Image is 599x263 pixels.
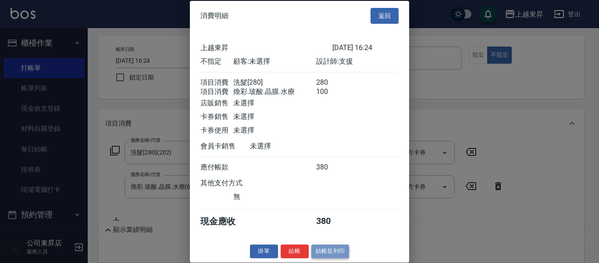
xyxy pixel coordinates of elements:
div: 洗髮[280] [233,78,316,87]
div: 卡券銷售 [200,112,233,122]
div: 未選擇 [233,99,316,108]
div: 卡券使用 [200,126,233,135]
button: 掛單 [250,245,278,258]
div: 項目消費 [200,78,233,87]
div: 無 [233,192,316,202]
div: 設計師: 支援 [316,57,399,66]
div: 未選擇 [250,142,332,151]
div: 380 [316,163,349,172]
div: 會員卡銷售 [200,142,250,151]
div: 280 [316,78,349,87]
div: 項目消費 [200,87,233,97]
div: 其他支付方式 [200,179,267,188]
div: 煥彩.玻酸.晶膜.水療 [233,87,316,97]
div: 店販銷售 [200,99,233,108]
button: 返回 [371,7,399,24]
button: 結帳 [281,245,309,258]
div: 應付帳款 [200,163,233,172]
div: 未選擇 [233,112,316,122]
div: 現金應收 [200,216,250,227]
span: 消費明細 [200,11,228,20]
div: 100 [316,87,349,97]
div: 上越東昇 [200,43,332,53]
div: [DATE] 16:24 [332,43,399,53]
div: 顧客: 未選擇 [233,57,316,66]
div: 380 [316,216,349,227]
button: 結帳並列印 [311,245,349,258]
div: 不指定 [200,57,233,66]
div: 未選擇 [233,126,316,135]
